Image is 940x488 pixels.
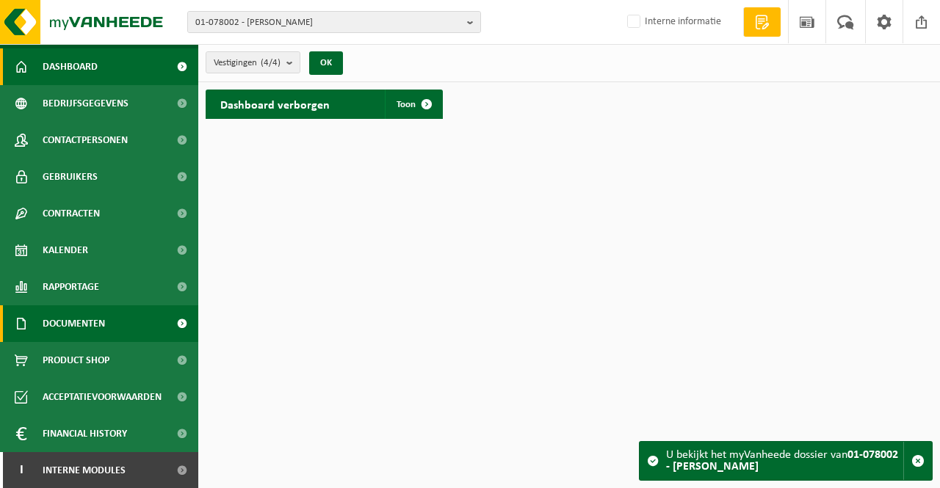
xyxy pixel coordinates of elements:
[43,122,128,159] span: Contactpersonen
[43,85,129,122] span: Bedrijfsgegevens
[43,342,109,379] span: Product Shop
[195,12,461,34] span: 01-078002 - [PERSON_NAME]
[43,269,99,305] span: Rapportage
[43,159,98,195] span: Gebruikers
[43,305,105,342] span: Documenten
[309,51,343,75] button: OK
[43,232,88,269] span: Kalender
[206,90,344,118] h2: Dashboard verborgen
[43,379,162,415] span: Acceptatievoorwaarden
[214,52,281,74] span: Vestigingen
[397,100,416,109] span: Toon
[43,195,100,232] span: Contracten
[666,449,898,473] strong: 01-078002 - [PERSON_NAME]
[187,11,481,33] button: 01-078002 - [PERSON_NAME]
[624,11,721,33] label: Interne informatie
[43,48,98,85] span: Dashboard
[261,58,281,68] count: (4/4)
[206,51,300,73] button: Vestigingen(4/4)
[43,415,127,452] span: Financial History
[385,90,441,119] a: Toon
[666,442,903,480] div: U bekijkt het myVanheede dossier van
